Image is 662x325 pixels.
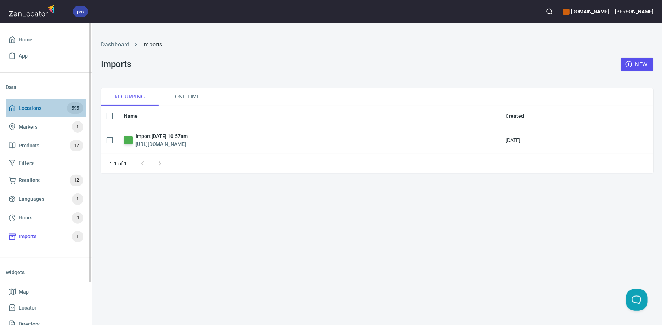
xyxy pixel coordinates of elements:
span: 12 [70,176,83,184]
a: App [6,48,86,64]
button: [PERSON_NAME] [615,4,653,19]
img: zenlocator [9,3,57,18]
span: Home [19,35,32,44]
nav: breadcrumb [101,40,653,49]
button: color-CE600E [563,9,570,15]
div: Manage your apps [563,4,609,19]
span: 4 [72,214,83,222]
span: Hours [19,213,32,222]
a: Map [6,284,86,300]
span: Locations [19,104,41,113]
button: color-4CAF50 [124,136,133,144]
span: Markers [19,123,37,132]
h6: [PERSON_NAME] [615,8,653,15]
li: Data [6,79,86,96]
a: Markers1 [6,117,86,136]
span: 595 [67,104,83,112]
span: 1 [72,123,83,131]
span: pro [73,8,88,15]
a: Locator [6,300,86,316]
h6: [DOMAIN_NAME] [563,8,609,15]
span: 1 [72,195,83,203]
span: Filters [19,159,34,168]
span: Retailers [19,176,40,185]
div: pro [73,6,88,17]
span: Recurring [105,92,154,101]
a: Hours4 [6,209,86,227]
h6: [URL][DOMAIN_NAME] [135,140,188,148]
iframe: Help Scout Beacon - Open [626,289,648,311]
a: Dashboard [101,41,129,48]
span: New [627,60,648,69]
a: Home [6,32,86,48]
th: Created [500,106,653,126]
p: 1-1 of 1 [110,160,127,167]
a: Imports1 [6,227,86,246]
span: Imports [19,232,36,241]
div: done [124,136,133,144]
a: Products17 [6,136,86,155]
a: Locations595 [6,99,86,117]
button: New [621,58,653,71]
span: 1 [72,232,83,241]
a: Imports [142,41,162,48]
span: Products [19,141,39,150]
span: App [19,52,28,61]
button: Search [542,4,557,19]
a: Languages1 [6,190,86,209]
a: Filters [6,155,86,171]
span: Map [19,288,29,297]
li: Widgets [6,264,86,281]
span: Locator [19,303,36,312]
a: Retailers12 [6,171,86,190]
span: One-time [163,92,212,101]
h3: Imports [101,59,131,69]
span: Languages [19,195,44,204]
div: [DATE] [506,137,521,144]
span: 17 [70,142,83,150]
th: Name [118,106,500,126]
h6: Import [DATE] 10:57am [135,132,188,140]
